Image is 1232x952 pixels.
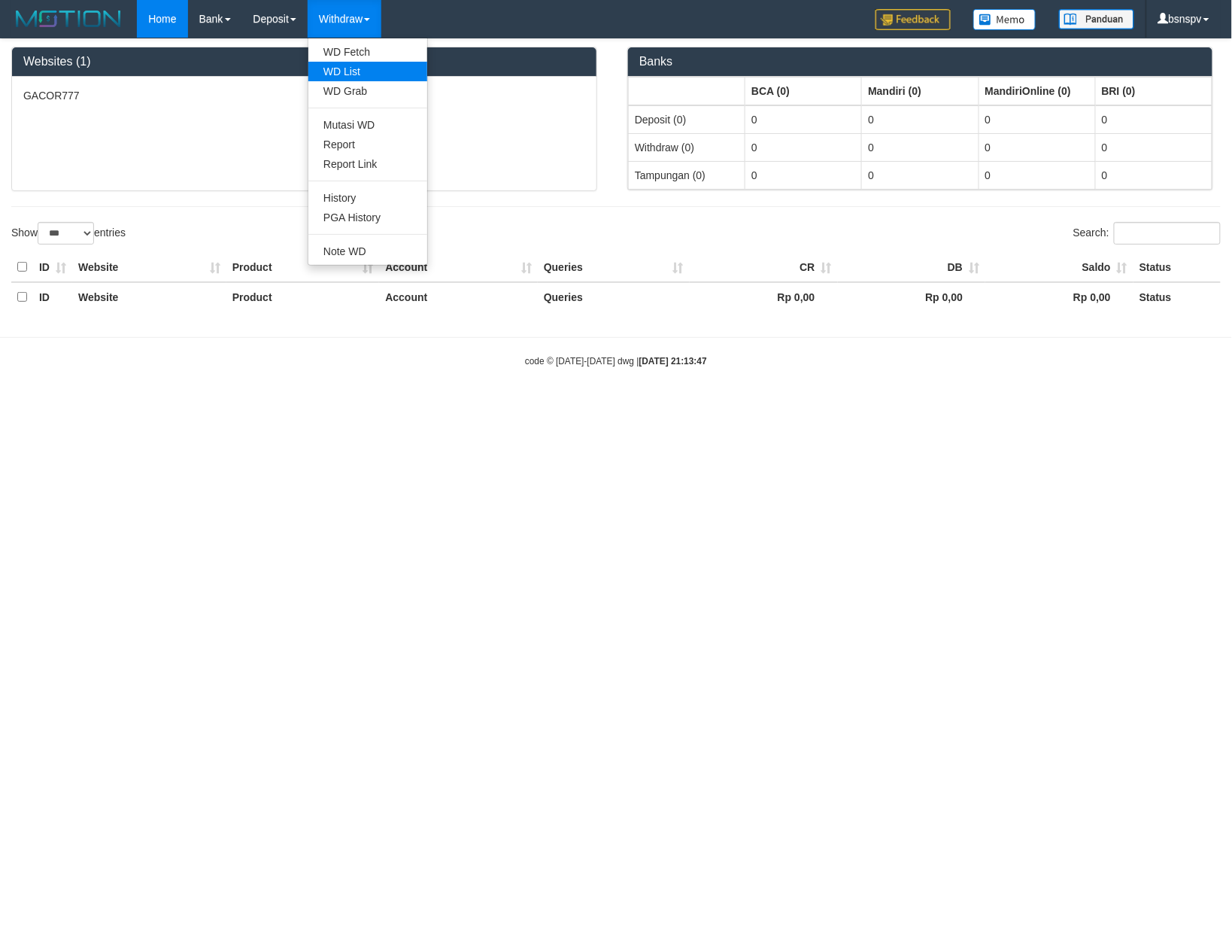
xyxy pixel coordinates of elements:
small: code © [DATE]-[DATE] dwg | [525,356,707,367]
td: Deposit (0) [629,105,745,134]
th: CR [690,253,838,282]
th: Product [226,282,380,312]
th: Status [1133,253,1221,282]
strong: [DATE] 21:13:47 [639,356,707,367]
a: Note WD [308,242,427,261]
a: Mutasi WD [308,115,427,135]
td: 0 [862,161,979,189]
img: Button%20Memo.svg [973,9,1036,30]
h3: Websites (1) [23,55,585,68]
th: Queries [538,253,690,282]
td: 0 [979,105,1095,134]
th: Saldo [985,253,1133,282]
th: Product [226,253,380,282]
th: Website [72,253,226,282]
a: WD Grab [308,81,427,101]
td: 0 [979,133,1095,161]
a: Report [308,135,427,154]
img: panduan.png [1059,9,1134,29]
th: Website [72,282,226,312]
th: Group: activate to sort column ascending [629,77,745,105]
td: 0 [745,133,862,161]
label: Show entries [11,222,126,245]
th: Rp 0,00 [985,282,1133,312]
td: Tampungan (0) [629,161,745,189]
img: MOTION_logo.png [11,8,126,30]
input: Search: [1114,222,1221,245]
label: Search: [1073,222,1221,245]
td: 0 [1095,105,1212,134]
th: Group: activate to sort column ascending [1095,77,1212,105]
h3: Banks [639,55,1201,68]
td: 0 [745,161,862,189]
p: GACOR777 [23,88,585,103]
a: History [308,188,427,208]
th: Group: activate to sort column ascending [745,77,862,105]
a: Report Link [308,154,427,174]
th: Account [379,282,538,312]
a: WD List [308,62,427,81]
th: DB [838,253,986,282]
th: Rp 0,00 [838,282,986,312]
th: Queries [538,282,690,312]
th: Status [1133,282,1221,312]
td: 0 [745,105,862,134]
th: Group: activate to sort column ascending [979,77,1095,105]
td: 0 [862,133,979,161]
td: Withdraw (0) [629,133,745,161]
a: PGA History [308,208,427,227]
td: 0 [862,105,979,134]
th: Rp 0,00 [690,282,838,312]
select: Showentries [38,222,94,245]
a: WD Fetch [308,42,427,62]
td: 0 [979,161,1095,189]
img: Feedback.jpg [875,9,951,30]
td: 0 [1095,161,1212,189]
th: ID [33,253,72,282]
th: Group: activate to sort column ascending [862,77,979,105]
th: ID [33,282,72,312]
td: 0 [1095,133,1212,161]
th: Account [379,253,538,282]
